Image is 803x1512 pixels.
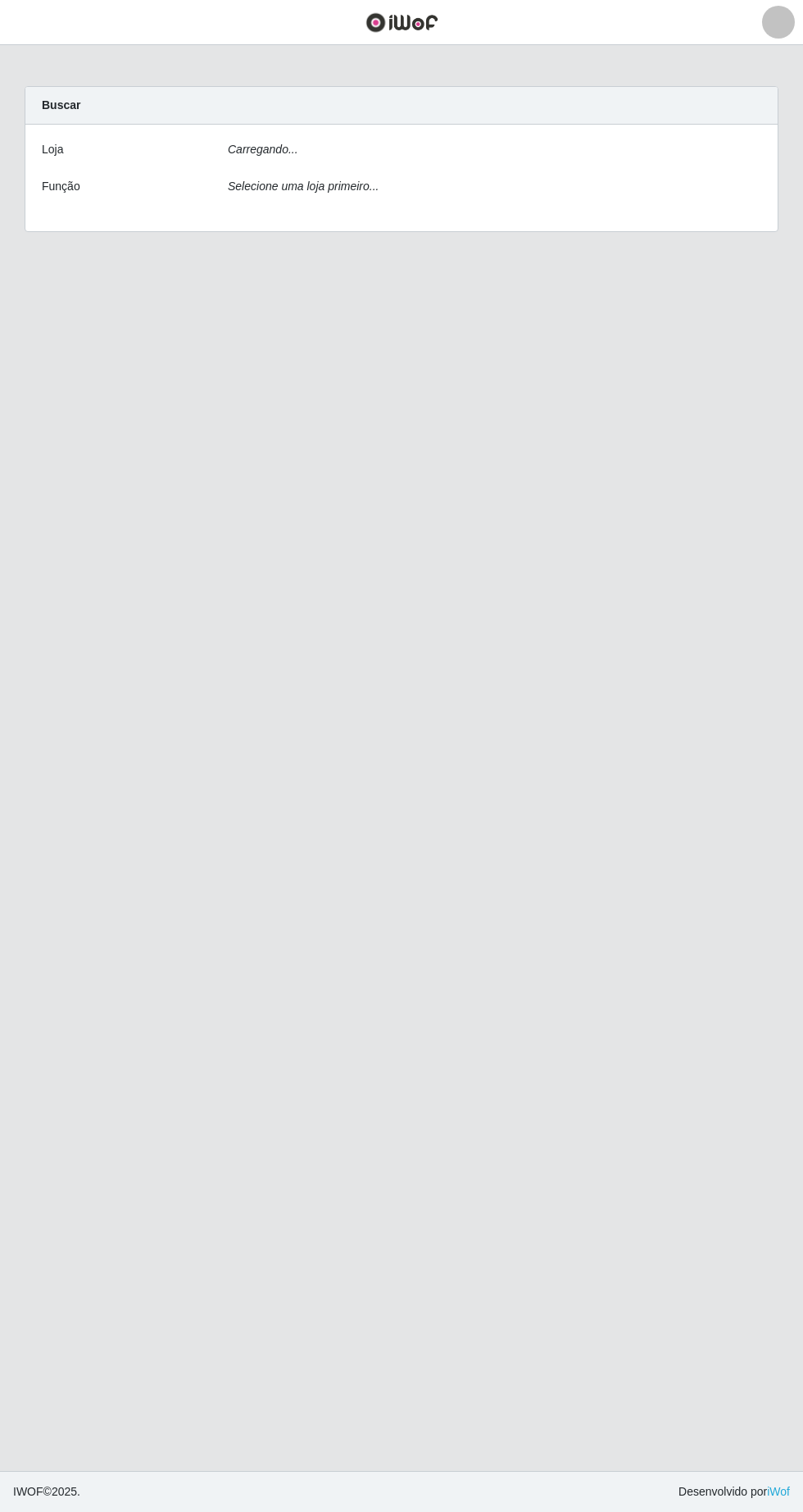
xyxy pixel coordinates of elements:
[365,12,438,33] img: CoreUI Logo
[13,1485,43,1498] span: IWOF
[228,180,379,193] i: Selecione uma loja primeiro...
[13,1483,80,1501] span: © 2025 .
[678,1483,790,1501] span: Desenvolvido por
[42,178,80,195] label: Função
[767,1485,790,1498] a: iWof
[228,143,298,156] i: Carregando...
[42,98,80,112] strong: Buscar
[42,141,63,158] label: Loja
